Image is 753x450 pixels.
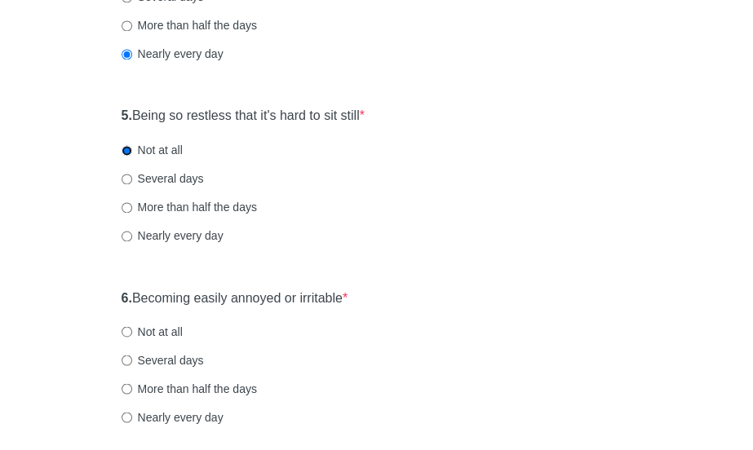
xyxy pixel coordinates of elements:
[122,323,183,339] label: Not at all
[122,142,183,158] label: Not at all
[122,46,224,62] label: Nearly every day
[122,20,132,31] input: More than half the days
[122,351,204,368] label: Several days
[122,49,132,60] input: Nearly every day
[122,290,132,304] strong: 6.
[122,145,132,156] input: Not at all
[122,412,132,422] input: Nearly every day
[122,355,132,365] input: Several days
[122,170,204,187] label: Several days
[122,202,132,213] input: More than half the days
[122,17,257,33] label: More than half the days
[122,326,132,337] input: Not at all
[122,227,224,244] label: Nearly every day
[122,174,132,184] input: Several days
[122,380,257,396] label: More than half the days
[122,107,365,126] label: Being so restless that it's hard to sit still
[122,289,348,307] label: Becoming easily annoyed or irritable
[122,383,132,394] input: More than half the days
[122,408,224,425] label: Nearly every day
[122,231,132,241] input: Nearly every day
[122,108,132,122] strong: 5.
[122,199,257,215] label: More than half the days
